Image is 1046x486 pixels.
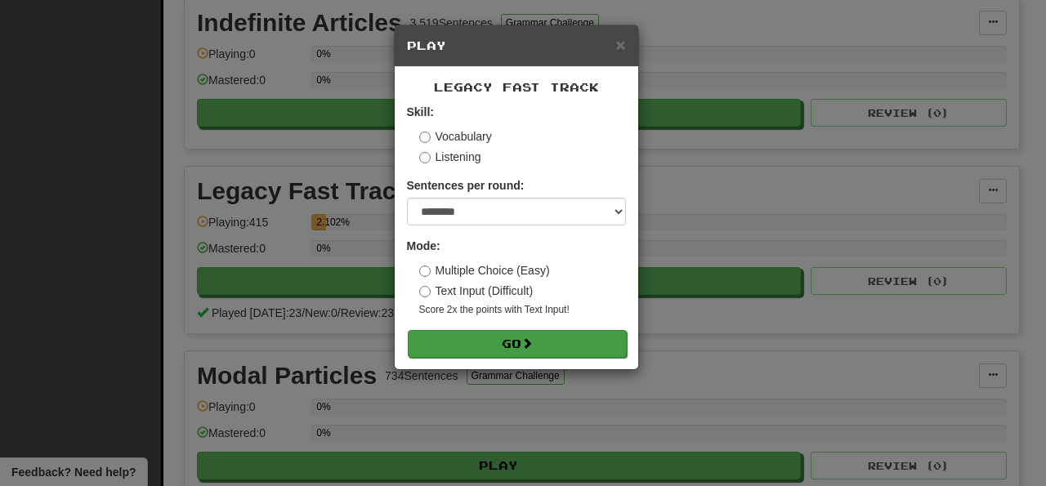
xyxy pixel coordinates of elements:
label: Text Input (Difficult) [419,283,534,299]
label: Multiple Choice (Easy) [419,262,550,279]
input: Multiple Choice (Easy) [419,265,431,277]
strong: Skill: [407,105,434,118]
span: × [615,35,625,54]
input: Text Input (Difficult) [419,286,431,297]
button: Close [615,36,625,53]
button: Go [408,330,627,358]
label: Vocabulary [419,128,492,145]
input: Listening [419,152,431,163]
label: Sentences per round: [407,177,525,194]
span: Legacy Fast Track [434,80,599,94]
input: Vocabulary [419,132,431,143]
label: Listening [419,149,481,165]
strong: Mode: [407,239,440,252]
small: Score 2x the points with Text Input ! [419,303,626,317]
h5: Play [407,38,626,54]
